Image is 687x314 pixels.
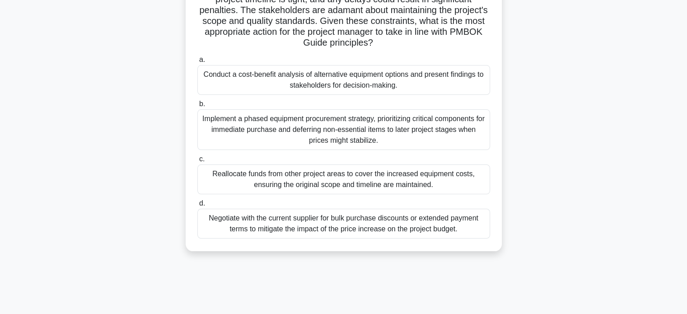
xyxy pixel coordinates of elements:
div: Implement a phased equipment procurement strategy, prioritizing critical components for immediate... [197,109,490,150]
div: Conduct a cost-benefit analysis of alternative equipment options and present findings to stakehol... [197,65,490,95]
span: b. [199,100,205,108]
div: Negotiate with the current supplier for bulk purchase discounts or extended payment terms to miti... [197,209,490,239]
span: d. [199,199,205,207]
div: Reallocate funds from other project areas to cover the increased equipment costs, ensuring the or... [197,164,490,194]
span: a. [199,56,205,63]
span: c. [199,155,205,163]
